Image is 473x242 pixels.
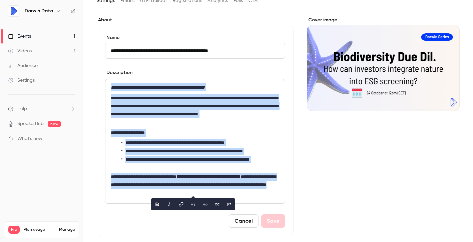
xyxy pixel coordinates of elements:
li: help-dropdown-opener [8,105,75,112]
section: description [105,79,285,204]
span: Help [17,105,27,112]
div: editor [105,79,285,203]
button: blockquote [224,199,234,210]
iframe: Noticeable Trigger [67,136,75,142]
button: italic [164,199,174,210]
label: About [97,17,294,23]
div: Settings [8,77,35,84]
a: SpeakerHub [17,120,44,127]
span: Pro [8,226,20,234]
button: Cancel [229,214,259,228]
img: Darwin Data [8,6,19,16]
label: Cover image [307,17,460,23]
button: bold [152,199,162,210]
span: Plan usage [24,227,55,232]
button: link [176,199,186,210]
h6: Darwin Data [25,8,53,14]
a: Manage [59,227,75,232]
section: Cover image [307,17,460,111]
div: Audience [8,62,38,69]
span: new [48,121,61,127]
div: Events [8,33,31,40]
span: What's new [17,135,42,142]
div: Videos [8,48,32,54]
label: Description [105,69,132,76]
label: Name [105,34,285,41]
